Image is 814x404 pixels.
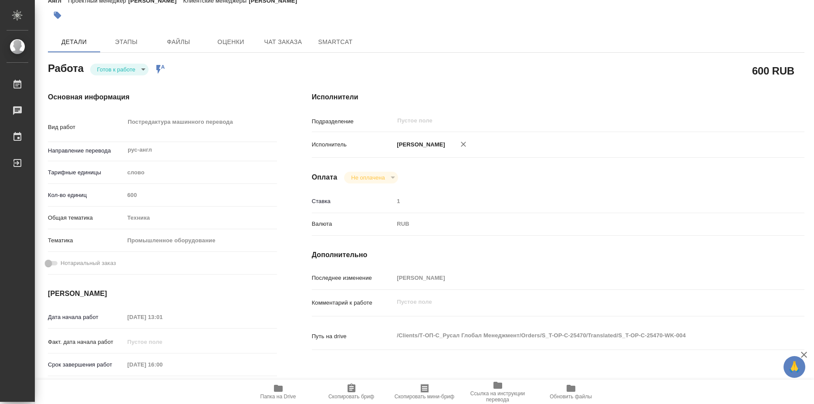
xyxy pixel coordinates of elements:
p: Вид работ [48,123,124,132]
p: Общая тематика [48,214,124,222]
span: Этапы [105,37,147,48]
span: 🙏 [787,358,802,376]
p: Кол-во единиц [48,191,124,200]
input: Пустое поле [124,358,200,371]
div: Готов к работе [90,64,149,75]
input: Пустое поле [394,272,763,284]
button: Не оплачена [348,174,387,181]
span: SmartCat [314,37,356,48]
button: Скопировать бриф [315,380,388,404]
h4: [PERSON_NAME] [48,289,277,299]
span: Детали [53,37,95,48]
p: Путь на drive [312,332,394,341]
button: Ссылка на инструкции перевода [461,380,534,404]
p: Факт. дата начала работ [48,338,124,346]
p: Исполнитель [312,140,394,149]
p: Направление перевода [48,146,124,155]
h2: 600 RUB [752,63,794,78]
button: 🙏 [784,356,805,378]
input: Пустое поле [124,189,277,201]
span: Ссылка на инструкции перевода [466,390,529,403]
button: Удалить исполнителя [454,135,473,154]
input: Пустое поле [124,311,200,323]
span: Скопировать мини-бриф [395,394,454,400]
h4: Дополнительно [312,250,804,260]
div: Техника [124,210,277,225]
button: Добавить тэг [48,6,67,25]
p: Валюта [312,220,394,228]
div: Промышленное оборудование [124,233,277,248]
input: Пустое поле [124,336,200,348]
button: Папка на Drive [242,380,315,404]
button: Обновить файлы [534,380,608,404]
button: Готов к работе [95,66,138,73]
p: Последнее изменение [312,274,394,282]
span: Обновить файлы [550,394,592,400]
p: Тарифные единицы [48,168,124,177]
p: Дата начала работ [48,313,124,322]
h4: Оплата [312,172,338,183]
div: RUB [394,217,763,231]
button: Скопировать мини-бриф [388,380,461,404]
p: Ставка [312,197,394,206]
span: Папка на Drive [260,394,296,400]
span: Файлы [158,37,199,48]
div: слово [124,165,277,180]
span: Оценки [210,37,252,48]
div: Готов к работе [344,172,398,183]
span: Нотариальный заказ [61,259,116,268]
p: [PERSON_NAME] [394,140,445,149]
span: Скопировать бриф [328,394,374,400]
p: Комментарий к работе [312,299,394,307]
input: Пустое поле [394,195,763,207]
h4: Основная информация [48,92,277,102]
textarea: /Clients/Т-ОП-С_Русал Глобал Менеджмент/Orders/S_T-OP-C-25470/Translated/S_T-OP-C-25470-WK-004 [394,328,763,343]
p: Срок завершения работ [48,360,124,369]
p: Тематика [48,236,124,245]
input: Пустое поле [396,115,743,126]
p: Подразделение [312,117,394,126]
h4: Исполнители [312,92,804,102]
span: Чат заказа [262,37,304,48]
h2: Работа [48,60,84,75]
